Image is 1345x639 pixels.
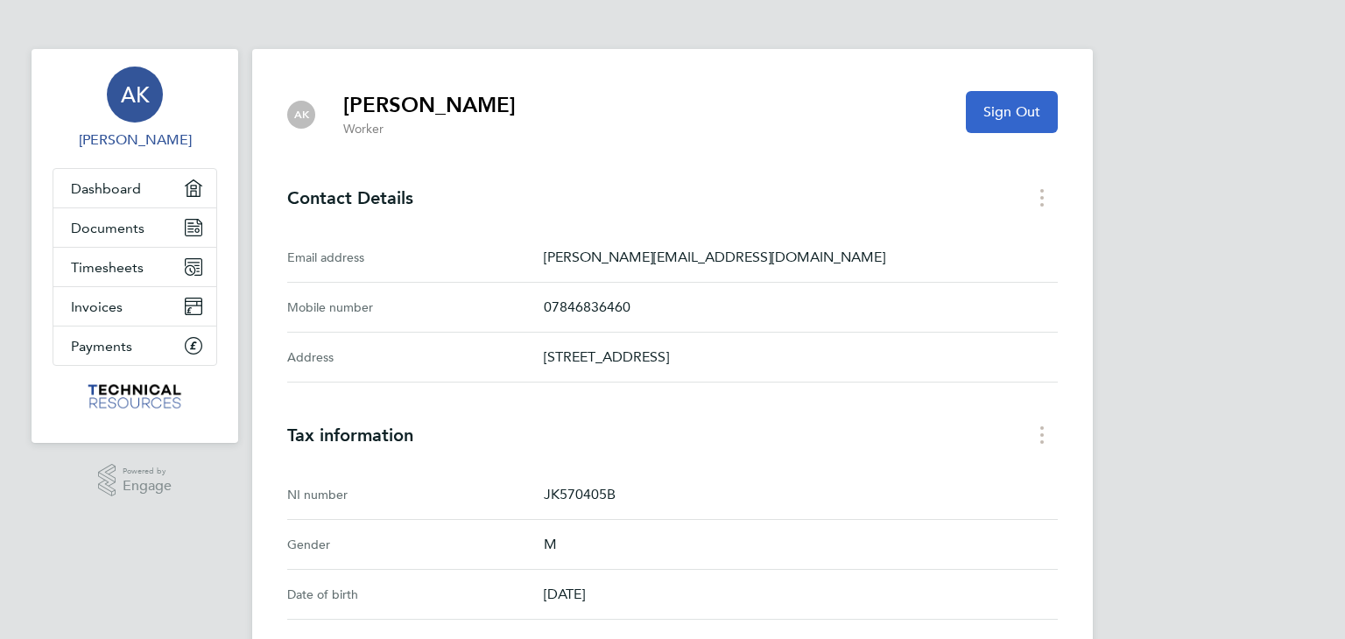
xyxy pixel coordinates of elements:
span: Dashboard [71,180,141,197]
span: Engage [123,479,172,494]
h2: [PERSON_NAME] [343,91,516,119]
div: Date of birth [287,584,544,605]
a: Powered byEngage [98,464,173,497]
p: JK570405B [544,484,1058,505]
span: AK [121,83,150,106]
button: Tax information menu [1026,421,1058,448]
a: Timesheets [53,248,216,286]
a: Go to home page [53,383,217,411]
img: technicalresources-logo-retina.png [86,383,185,411]
a: Dashboard [53,169,216,207]
div: Email address [287,247,544,268]
span: Documents [71,220,144,236]
p: [DATE] [544,584,1058,605]
a: AK[PERSON_NAME] [53,67,217,151]
h3: Contact Details [287,187,1058,208]
h3: Tax information [287,425,1058,446]
span: Sign Out [983,103,1040,121]
div: Mobile number [287,297,544,318]
nav: Main navigation [32,49,238,443]
span: Timesheets [71,259,144,276]
p: 07846836460 [544,297,1058,318]
span: Powered by [123,464,172,479]
div: Andrew Kersley [287,101,315,129]
a: Payments [53,327,216,365]
a: Invoices [53,287,216,326]
div: NI number [287,484,544,505]
p: [PERSON_NAME][EMAIL_ADDRESS][DOMAIN_NAME] [544,247,1058,268]
button: Contact Details menu [1026,184,1058,211]
div: Gender [287,534,544,555]
span: AK [294,109,309,121]
span: Payments [71,338,132,355]
p: M [544,534,1058,555]
p: [STREET_ADDRESS] [544,347,1058,368]
a: Documents [53,208,216,247]
p: Worker [343,121,516,138]
div: Address [287,347,544,368]
button: Sign Out [966,91,1058,133]
span: Andrew Kersley [53,130,217,151]
span: Invoices [71,298,123,315]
